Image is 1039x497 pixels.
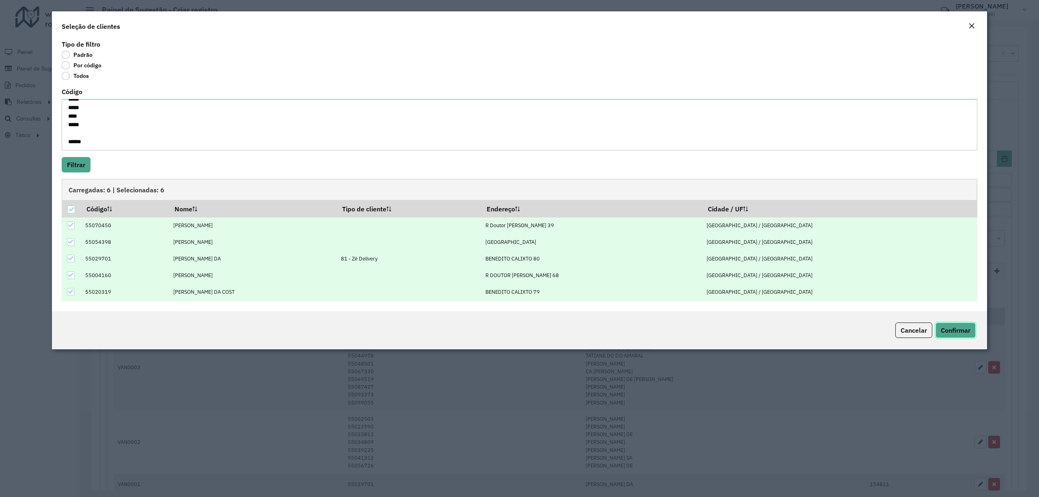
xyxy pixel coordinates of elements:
[169,250,336,267] td: [PERSON_NAME] DA
[62,61,101,69] label: Por código
[81,200,169,217] th: Código
[702,250,977,267] td: [GEOGRAPHIC_DATA] / [GEOGRAPHIC_DATA]
[966,21,977,32] button: Close
[481,250,703,267] td: BENEDITO CALIXTO 80
[481,217,703,234] td: R Doutor [PERSON_NAME] 39
[169,267,336,284] td: [PERSON_NAME]
[481,267,703,284] td: R DOUTOR [PERSON_NAME] 68
[81,284,169,300] td: 55020319
[702,300,977,317] td: [GEOGRAPHIC_DATA] / [GEOGRAPHIC_DATA]
[901,326,927,334] span: Cancelar
[62,179,977,200] div: Carregadas: 6 | Selecionadas: 6
[169,300,336,317] td: [PERSON_NAME] DA SI
[81,234,169,250] td: 55054398
[81,267,169,284] td: 55004160
[336,200,481,217] th: Tipo de cliente
[481,284,703,300] td: BENEDITO CALIXTO 79
[62,157,91,172] button: Filtrar
[81,217,169,234] td: 55070450
[62,87,82,97] label: Código
[481,300,703,317] td: AV Presidente [PERSON_NAME] 789
[62,72,89,80] label: Todos
[81,300,169,317] td: 55098897
[702,200,977,217] th: Cidade / UF
[62,51,93,59] label: Padrão
[968,23,975,29] em: Fechar
[336,250,481,267] td: 81 - Zé Delivery
[169,200,336,217] th: Nome
[702,217,977,234] td: [GEOGRAPHIC_DATA] / [GEOGRAPHIC_DATA]
[702,284,977,300] td: [GEOGRAPHIC_DATA] / [GEOGRAPHIC_DATA]
[169,217,336,234] td: [PERSON_NAME]
[169,284,336,300] td: [PERSON_NAME] DA COST
[895,323,932,338] button: Cancelar
[702,267,977,284] td: [GEOGRAPHIC_DATA] / [GEOGRAPHIC_DATA]
[941,326,970,334] span: Confirmar
[169,234,336,250] td: [PERSON_NAME]
[481,200,703,217] th: Endereço
[81,250,169,267] td: 55029701
[62,22,120,31] h4: Seleção de clientes
[481,234,703,250] td: [GEOGRAPHIC_DATA]
[62,39,100,49] label: Tipo de filtro
[936,323,976,338] button: Confirmar
[702,234,977,250] td: [GEOGRAPHIC_DATA] / [GEOGRAPHIC_DATA]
